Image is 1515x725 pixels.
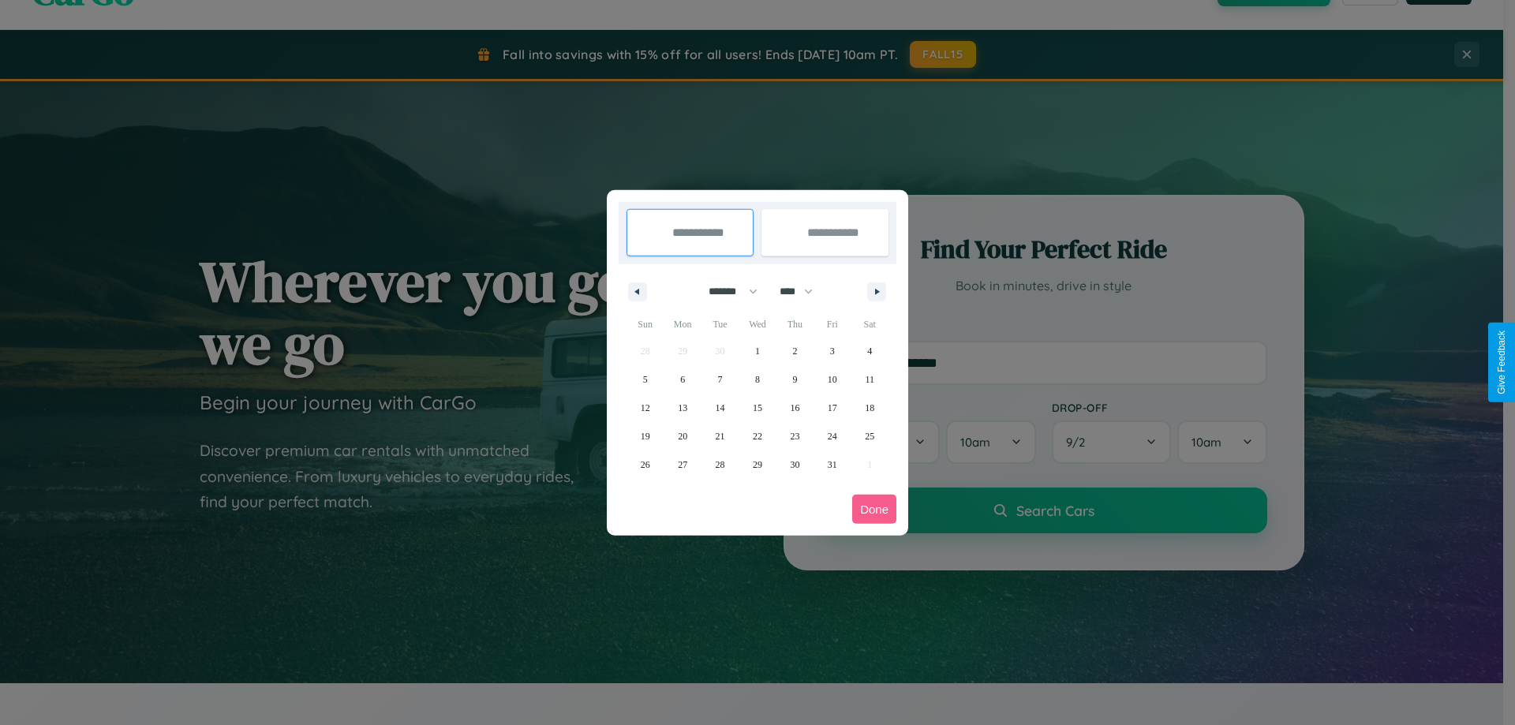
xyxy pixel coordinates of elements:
[851,312,888,337] span: Sat
[814,365,851,394] button: 10
[851,422,888,450] button: 25
[755,337,760,365] span: 1
[776,422,814,450] button: 23
[641,450,650,479] span: 26
[755,365,760,394] span: 8
[753,450,762,479] span: 29
[776,394,814,422] button: 16
[716,450,725,479] span: 28
[641,394,650,422] span: 12
[792,365,797,394] span: 9
[678,422,687,450] span: 20
[664,422,701,450] button: 20
[814,422,851,450] button: 24
[814,394,851,422] button: 17
[792,337,797,365] span: 2
[680,365,685,394] span: 6
[739,312,776,337] span: Wed
[739,337,776,365] button: 1
[627,365,664,394] button: 5
[830,337,835,365] span: 3
[664,450,701,479] button: 27
[664,312,701,337] span: Mon
[828,365,837,394] span: 10
[739,394,776,422] button: 15
[776,337,814,365] button: 2
[776,365,814,394] button: 9
[701,394,739,422] button: 14
[627,450,664,479] button: 26
[790,394,799,422] span: 16
[865,394,874,422] span: 18
[739,450,776,479] button: 29
[664,365,701,394] button: 6
[701,365,739,394] button: 7
[716,422,725,450] span: 21
[739,422,776,450] button: 22
[852,495,896,524] button: Done
[753,422,762,450] span: 22
[776,312,814,337] span: Thu
[851,394,888,422] button: 18
[627,394,664,422] button: 12
[739,365,776,394] button: 8
[643,365,648,394] span: 5
[814,312,851,337] span: Fri
[641,422,650,450] span: 19
[664,394,701,422] button: 13
[718,365,723,394] span: 7
[851,337,888,365] button: 4
[814,337,851,365] button: 3
[828,422,837,450] span: 24
[790,422,799,450] span: 23
[678,394,687,422] span: 13
[851,365,888,394] button: 11
[814,450,851,479] button: 31
[627,312,664,337] span: Sun
[865,422,874,450] span: 25
[701,422,739,450] button: 21
[627,422,664,450] button: 19
[828,394,837,422] span: 17
[828,450,837,479] span: 31
[753,394,762,422] span: 15
[776,450,814,479] button: 30
[1496,331,1507,394] div: Give Feedback
[678,450,687,479] span: 27
[701,450,739,479] button: 28
[790,450,799,479] span: 30
[865,365,874,394] span: 11
[867,337,872,365] span: 4
[716,394,725,422] span: 14
[701,312,739,337] span: Tue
